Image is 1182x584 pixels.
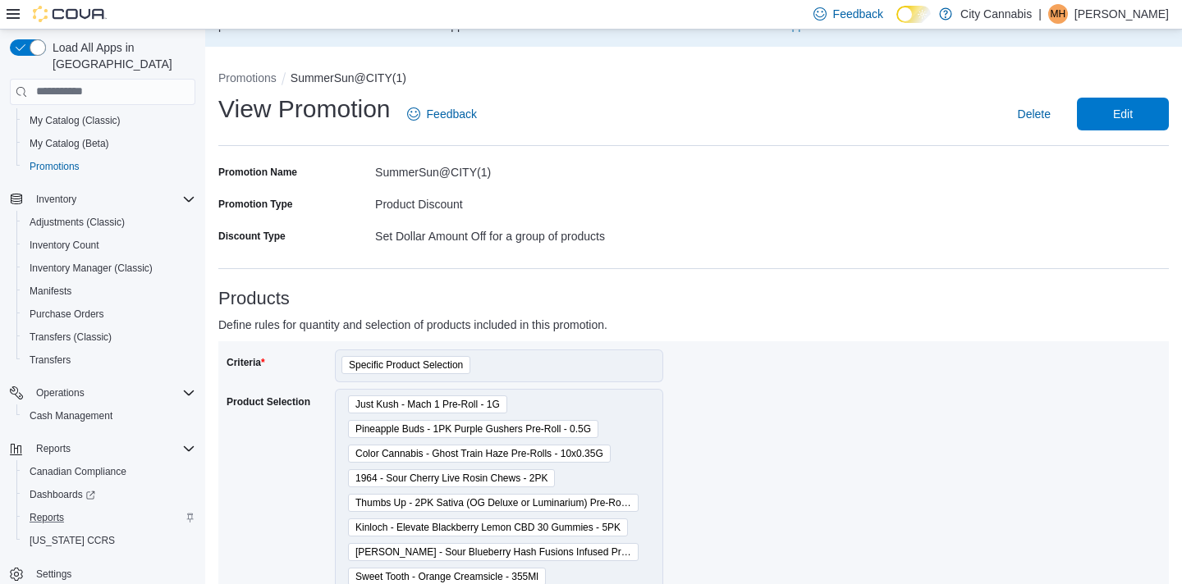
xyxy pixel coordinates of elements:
[16,529,202,552] button: [US_STATE] CCRS
[23,212,195,232] span: Adjustments (Classic)
[960,4,1032,24] p: City Cannabis
[16,280,202,303] button: Manifests
[401,98,483,130] a: Feedback
[23,111,195,130] span: My Catalog (Classic)
[355,470,547,486] span: 1964 - Sour Cherry Live Rosin Chews - 2PK
[3,381,202,404] button: Operations
[218,70,1169,89] nav: An example of EuiBreadcrumbs
[3,437,202,460] button: Reports
[23,134,116,153] a: My Catalog (Beta)
[1018,106,1051,122] span: Delete
[30,239,99,252] span: Inventory Count
[30,354,71,367] span: Transfers
[3,188,202,211] button: Inventory
[218,198,292,211] label: Promotion Type
[896,6,931,23] input: Dark Mode
[348,494,639,512] span: Thumbs Up - 2PK Sativa (OG Deluxe or Luminarium) Pre-Rolls - 2x1G
[348,420,598,438] span: Pineapple Buds - 1PK Purple Gushers Pre-Roll - 0.5G
[30,331,112,344] span: Transfers (Classic)
[23,258,159,278] a: Inventory Manager (Classic)
[23,327,118,347] a: Transfers (Classic)
[23,508,195,527] span: Reports
[218,71,277,84] button: Promotions
[30,465,126,478] span: Canadian Compliance
[218,315,932,335] p: Define rules for quantity and selection of products included in this promotion.
[46,39,195,72] span: Load All Apps in [GEOGRAPHIC_DATA]
[341,356,470,374] span: Specific Product Selection
[616,19,833,32] a: Learn about the new Promotions app here.
[375,159,694,179] div: SummerSun@CITY(1)
[355,396,500,413] span: Just Kush - Mach 1 Pre-Roll - 1G
[23,235,195,255] span: Inventory Count
[16,326,202,349] button: Transfers (Classic)
[30,383,195,403] span: Operations
[30,563,195,584] span: Settings
[23,485,102,504] a: Dashboards
[23,111,127,130] a: My Catalog (Classic)
[30,488,95,501] span: Dashboards
[23,508,71,527] a: Reports
[227,356,265,369] label: Criteria
[349,357,463,373] span: Specific Product Selection
[23,258,195,278] span: Inventory Manager (Classic)
[30,439,195,459] span: Reports
[23,350,195,370] span: Transfers
[30,189,83,209] button: Inventory
[23,406,119,426] a: Cash Management
[218,230,286,243] label: Discount Type
[30,216,125,229] span: Adjustments (Classic)
[218,166,297,179] label: Promotion Name
[16,460,202,483] button: Canadian Compliance
[23,304,111,324] a: Purchase Orders
[1011,98,1057,130] button: Delete
[16,303,202,326] button: Purchase Orders
[30,439,77,459] button: Reports
[30,137,109,150] span: My Catalog (Beta)
[36,568,71,581] span: Settings
[16,483,202,506] a: Dashboards
[30,534,115,547] span: [US_STATE] CCRS
[23,212,131,232] a: Adjustments (Classic)
[23,304,195,324] span: Purchase Orders
[16,257,202,280] button: Inventory Manager (Classic)
[375,223,694,243] div: Set Dollar Amount Off for a group of products
[355,421,591,437] span: Pineapple Buds - 1PK Purple Gushers Pre-Roll - 0.5G
[1113,106,1133,122] span: Edit
[355,519,621,536] span: Kinloch - Elevate Blackberry Lemon CBD 30 Gummies - 5PK
[218,289,1169,308] h3: Products
[23,531,195,550] span: Washington CCRS
[16,155,202,178] button: Promotions
[218,93,391,125] h1: View Promotion
[16,404,202,427] button: Cash Management
[896,23,897,24] span: Dark Mode
[30,285,71,298] span: Manifests
[23,462,133,481] a: Canadian Compliance
[16,349,202,372] button: Transfers
[23,157,195,176] span: Promotions
[1077,98,1169,130] button: Edit
[355,445,603,462] span: Color Cannabis - Ghost Train Haze Pre-Rolls - 10x0.35G
[23,327,195,347] span: Transfers (Classic)
[36,442,71,455] span: Reports
[348,543,639,561] span: Lord Jones - Sour Blueberry Hash Fusions Infused Pre-Roll - 1G
[30,383,91,403] button: Operations
[30,262,153,275] span: Inventory Manager (Classic)
[375,191,694,211] div: Product Discount
[348,518,628,536] span: Kinloch - Elevate Blackberry Lemon CBD 30 Gummies - 5PK
[833,6,883,22] span: Feedback
[23,350,77,370] a: Transfers
[355,495,631,511] span: Thumbs Up - 2PK Sativa (OG Deluxe or Luminarium) Pre-Rolls - 2x1G
[16,109,202,132] button: My Catalog (Classic)
[23,281,78,301] a: Manifests
[1051,4,1066,24] span: MH
[348,395,507,413] span: Just Kush - Mach 1 Pre-Roll - 1G
[30,160,80,173] span: Promotions
[23,235,106,255] a: Inventory Count
[16,211,202,234] button: Adjustments (Classic)
[23,462,195,481] span: Canadian Compliance
[30,564,78,584] a: Settings
[16,234,202,257] button: Inventory Count
[30,409,112,422] span: Cash Management
[23,134,195,153] span: My Catalog (Beta)
[16,506,202,529] button: Reports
